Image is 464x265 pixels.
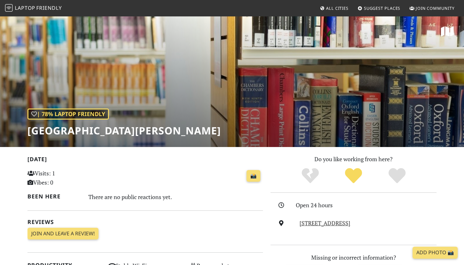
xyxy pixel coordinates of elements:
[5,3,62,14] a: LaptopFriendly LaptopFriendly
[296,201,440,210] div: Open 24 hours
[88,192,263,202] div: There are no public reactions yet.
[27,125,221,137] h1: [GEOGRAPHIC_DATA][PERSON_NAME]
[375,167,419,185] div: Definitely!
[416,5,455,11] span: Join Community
[27,169,101,187] p: Visits: 1 Vibes: 0
[407,3,457,14] a: Join Community
[27,156,263,165] h2: [DATE]
[27,219,263,225] h2: Reviews
[247,170,260,182] a: 📸
[27,109,109,120] div: | 78% Laptop Friendly
[271,155,437,164] p: Do you like working from here?
[413,247,458,259] a: Add Photo 📸
[289,167,332,185] div: No
[36,4,62,11] span: Friendly
[317,3,351,14] a: All Cities
[271,253,437,262] p: Missing or incorrect information?
[5,4,13,12] img: LaptopFriendly
[326,5,348,11] span: All Cities
[332,167,375,185] div: Yes
[27,193,81,200] h2: Been here
[355,3,403,14] a: Suggest Places
[364,5,401,11] span: Suggest Places
[15,4,35,11] span: Laptop
[27,228,98,240] a: Join and leave a review!
[300,219,350,227] a: [STREET_ADDRESS]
